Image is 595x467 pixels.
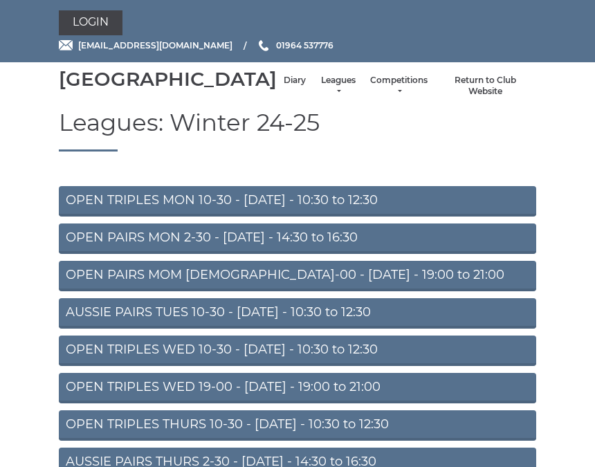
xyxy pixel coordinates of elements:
a: Competitions [370,75,428,98]
a: OPEN TRIPLES WED 10-30 - [DATE] - 10:30 to 12:30 [59,336,536,366]
img: Phone us [259,40,268,51]
a: OPEN TRIPLES MON 10-30 - [DATE] - 10:30 to 12:30 [59,186,536,217]
img: Email [59,40,73,51]
a: OPEN TRIPLES THURS 10-30 - [DATE] - 10:30 to 12:30 [59,410,536,441]
a: Return to Club Website [441,75,529,98]
div: [GEOGRAPHIC_DATA] [59,68,277,90]
a: OPEN PAIRS MON 2-30 - [DATE] - 14:30 to 16:30 [59,223,536,254]
a: AUSSIE PAIRS TUES 10-30 - [DATE] - 10:30 to 12:30 [59,298,536,329]
a: Diary [284,75,306,86]
h1: Leagues: Winter 24-25 [59,110,536,152]
a: OPEN TRIPLES WED 19-00 - [DATE] - 19:00 to 21:00 [59,373,536,403]
a: Leagues [320,75,356,98]
a: Email [EMAIL_ADDRESS][DOMAIN_NAME] [59,39,232,52]
a: OPEN PAIRS MOM [DEMOGRAPHIC_DATA]-00 - [DATE] - 19:00 to 21:00 [59,261,536,291]
span: [EMAIL_ADDRESS][DOMAIN_NAME] [78,40,232,51]
a: Phone us 01964 537776 [257,39,333,52]
span: 01964 537776 [276,40,333,51]
a: Login [59,10,122,35]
